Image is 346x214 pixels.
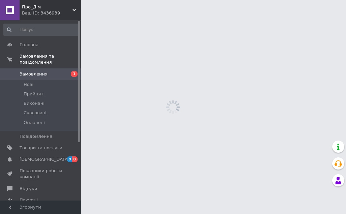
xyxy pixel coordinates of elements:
[72,156,78,162] span: 8
[24,82,33,88] span: Нові
[20,53,81,65] span: Замовлення та повідомлення
[20,156,69,162] span: [DEMOGRAPHIC_DATA]
[71,71,78,77] span: 1
[22,10,81,16] div: Ваш ID: 3436939
[20,168,62,180] span: Показники роботи компанії
[24,110,47,116] span: Скасовані
[3,24,80,36] input: Пошук
[20,186,37,192] span: Відгуки
[20,197,38,203] span: Покупці
[20,42,38,48] span: Головна
[67,156,73,162] span: 9
[22,4,73,10] span: Про_Дім
[20,133,52,140] span: Повідомлення
[24,100,45,106] span: Виконані
[20,145,62,151] span: Товари та послуги
[20,71,48,77] span: Замовлення
[24,91,45,97] span: Прийняті
[24,120,45,126] span: Оплачені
